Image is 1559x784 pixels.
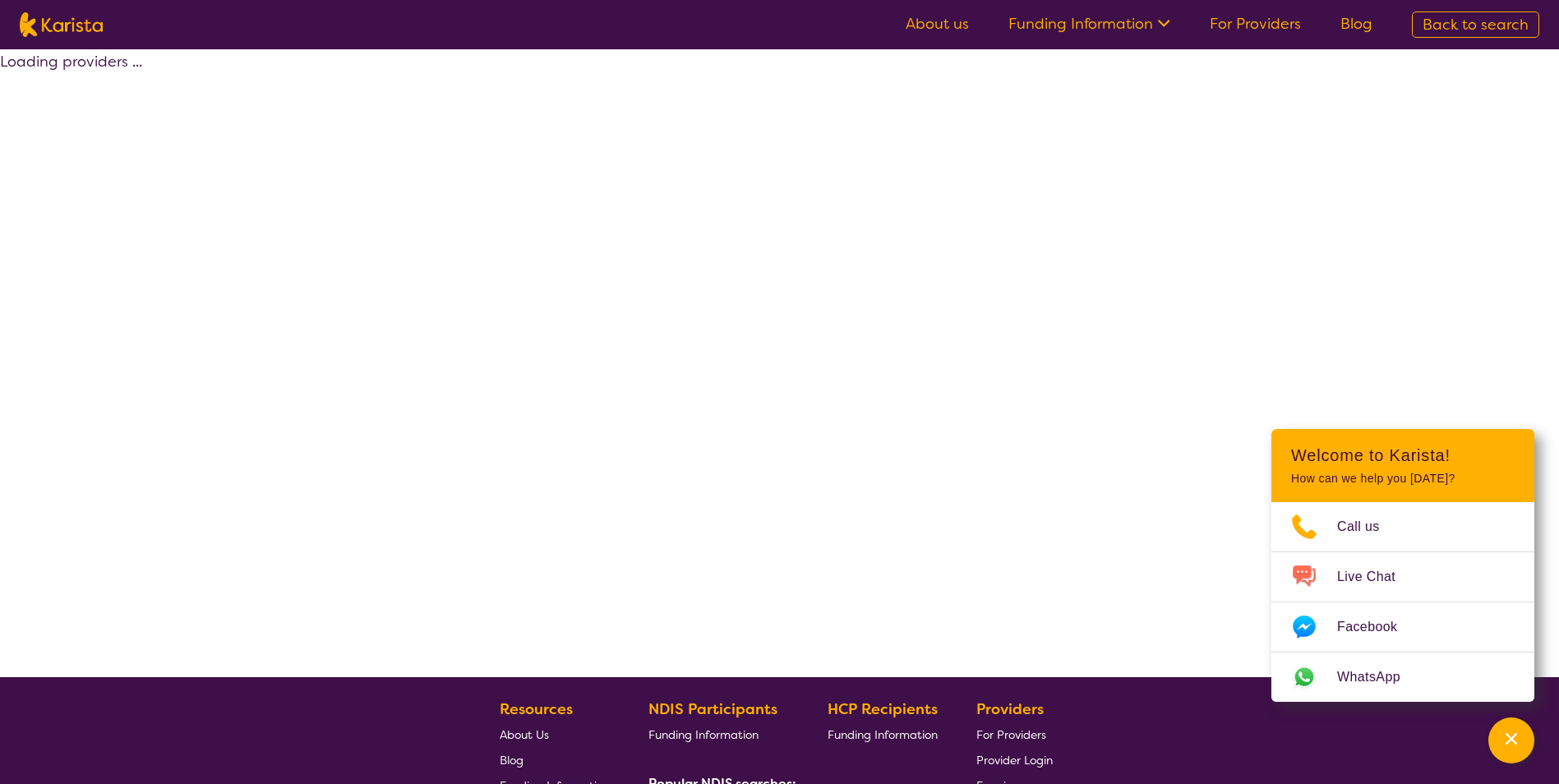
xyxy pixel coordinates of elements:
[1340,14,1372,34] a: Blog
[976,722,1053,747] a: For Providers
[648,699,777,719] b: NDIS Participants
[1008,14,1170,34] a: Funding Information
[1210,14,1301,34] a: For Providers
[500,747,610,772] a: Blog
[1337,665,1420,689] span: WhatsApp
[976,747,1053,772] a: Provider Login
[1423,15,1529,35] span: Back to search
[648,722,790,747] a: Funding Information
[976,753,1053,768] span: Provider Login
[500,753,524,768] span: Blog
[500,727,549,742] span: About Us
[828,727,938,742] span: Funding Information
[1271,502,1534,702] ul: Choose channel
[1488,717,1534,763] button: Channel Menu
[1291,472,1515,486] p: How can we help you [DATE]?
[1271,429,1534,702] div: Channel Menu
[976,727,1046,742] span: For Providers
[828,699,938,719] b: HCP Recipients
[1337,615,1417,639] span: Facebook
[906,14,969,34] a: About us
[828,722,938,747] a: Funding Information
[976,699,1044,719] b: Providers
[648,727,759,742] span: Funding Information
[1271,653,1534,702] a: Web link opens in a new tab.
[500,699,573,719] b: Resources
[1337,565,1415,589] span: Live Chat
[1412,12,1539,38] a: Back to search
[1337,514,1400,539] span: Call us
[20,12,103,37] img: Karista logo
[1291,445,1515,465] h2: Welcome to Karista!
[500,722,610,747] a: About Us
